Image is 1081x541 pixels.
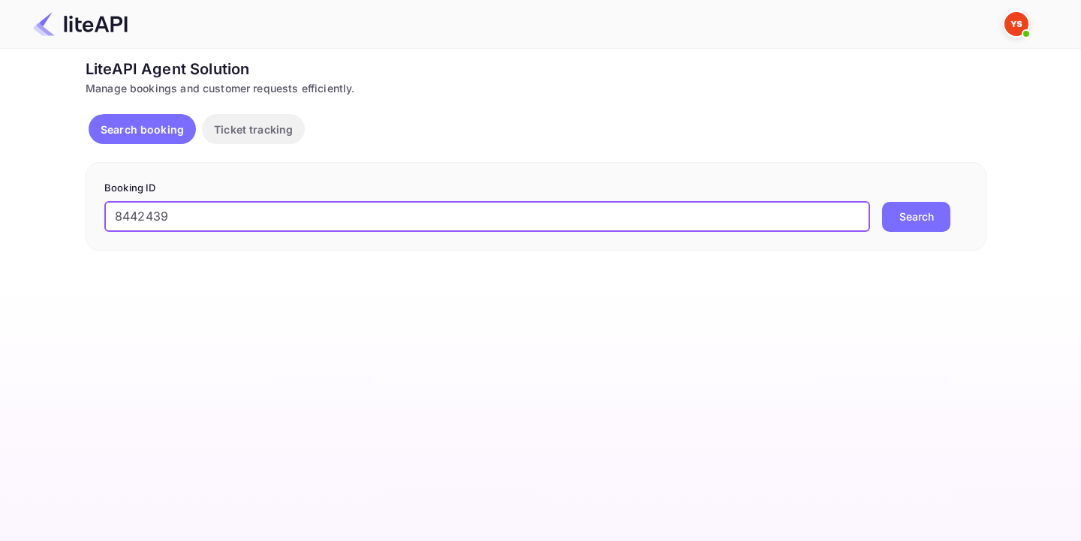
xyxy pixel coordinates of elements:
[86,80,986,96] div: Manage bookings and customer requests efficiently.
[214,122,293,137] p: Ticket tracking
[882,202,950,232] button: Search
[101,122,184,137] p: Search booking
[1004,12,1028,36] img: Yandex Support
[33,12,128,36] img: LiteAPI Logo
[86,58,986,80] div: LiteAPI Agent Solution
[104,181,968,196] p: Booking ID
[104,202,870,232] input: Enter Booking ID (e.g., 63782194)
